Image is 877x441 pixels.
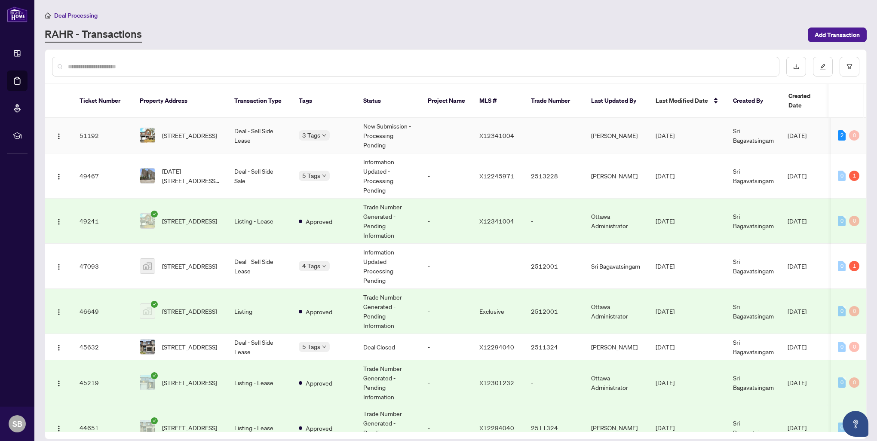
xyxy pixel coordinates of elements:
td: - [524,118,584,153]
td: Trade Number Generated - Pending Information [356,289,421,334]
td: - [524,360,584,405]
td: - [421,153,472,199]
span: [STREET_ADDRESS] [162,131,217,140]
img: Logo [55,173,62,180]
td: Trade Number Generated - Pending Information [356,360,421,405]
span: [DATE] [656,262,675,270]
td: - [524,199,584,244]
span: [DATE] [788,217,806,225]
span: X12294040 [479,343,514,351]
td: Listing - Lease [227,360,292,405]
button: Open asap [843,411,868,437]
td: Listing - Lease [227,199,292,244]
span: Sri Bagavatsingam [733,419,774,436]
span: filter [846,64,852,70]
td: Information Updated - Processing Pending [356,244,421,289]
div: 0 [838,306,846,316]
span: down [322,345,326,349]
img: thumbnail-img [140,214,155,228]
img: Logo [55,263,62,270]
td: 2512001 [524,289,584,334]
img: logo [7,6,28,22]
td: Deal - Sell Side Lease [227,244,292,289]
span: Sri Bagavatsingam [733,374,774,391]
th: Created By [726,84,782,118]
span: [DATE] [788,307,806,315]
div: 0 [838,377,846,388]
td: Deal - Sell Side Sale [227,153,292,199]
span: X12294040 [479,424,514,432]
th: Transaction Type [227,84,292,118]
td: 49241 [73,199,133,244]
div: 2 [838,130,846,141]
th: Last Updated By [584,84,649,118]
span: [DATE] [788,172,806,180]
span: Approved [306,307,332,316]
td: Sri Bagavatsingam [584,244,649,289]
span: Sri Bagavatsingam [733,303,774,320]
div: 0 [838,216,846,226]
span: [STREET_ADDRESS] [162,342,217,352]
div: 0 [838,342,846,352]
button: Logo [52,259,66,273]
td: 49467 [73,153,133,199]
span: Sri Bagavatsingam [733,167,774,184]
img: thumbnail-img [140,340,155,354]
td: Ottawa Administrator [584,289,649,334]
span: 5 Tags [302,171,320,181]
img: thumbnail-img [140,375,155,390]
td: - [421,360,472,405]
td: Deal - Sell Side Lease [227,118,292,153]
button: Logo [52,340,66,354]
td: - [421,244,472,289]
td: 47093 [73,244,133,289]
span: [STREET_ADDRESS] [162,306,217,316]
td: 2512001 [524,244,584,289]
td: Ottawa Administrator [584,199,649,244]
td: - [421,289,472,334]
span: [DATE] [788,379,806,386]
th: Created Date [782,84,842,118]
div: 0 [849,216,859,226]
img: Logo [55,218,62,225]
span: X12245971 [479,172,514,180]
span: 4 Tags [302,261,320,271]
span: [STREET_ADDRESS] [162,261,217,271]
button: Logo [52,421,66,435]
span: Sri Bagavatsingam [733,338,774,355]
td: - [421,199,472,244]
a: RAHR - Transactions [45,27,142,43]
span: check-circle [151,211,158,217]
button: Logo [52,376,66,389]
th: Property Address [133,84,227,118]
div: 0 [849,130,859,141]
span: check-circle [151,417,158,424]
span: SB [12,418,22,430]
th: Project Name [421,84,472,118]
span: [DATE] [656,343,675,351]
span: home [45,12,51,18]
button: filter [840,57,859,77]
span: check-circle [151,301,158,308]
span: Sri Bagavatsingam [733,212,774,230]
span: [DATE][STREET_ADDRESS][DATE] [162,166,221,185]
td: [PERSON_NAME] [584,153,649,199]
td: 51192 [73,118,133,153]
span: [STREET_ADDRESS] [162,216,217,226]
span: Sri Bagavatsingam [733,257,774,275]
td: 45219 [73,360,133,405]
span: [DATE] [656,132,675,139]
span: 3 Tags [302,130,320,140]
span: Approved [306,378,332,388]
span: [DATE] [656,307,675,315]
td: 2511324 [524,334,584,360]
span: [DATE] [788,132,806,139]
img: Logo [55,425,62,432]
th: Tags [292,84,356,118]
div: 1 [849,261,859,271]
img: thumbnail-img [140,304,155,318]
span: [DATE] [656,379,675,386]
img: Logo [55,309,62,315]
td: New Submission - Processing Pending [356,118,421,153]
span: Sri Bagavatsingam [733,127,774,144]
